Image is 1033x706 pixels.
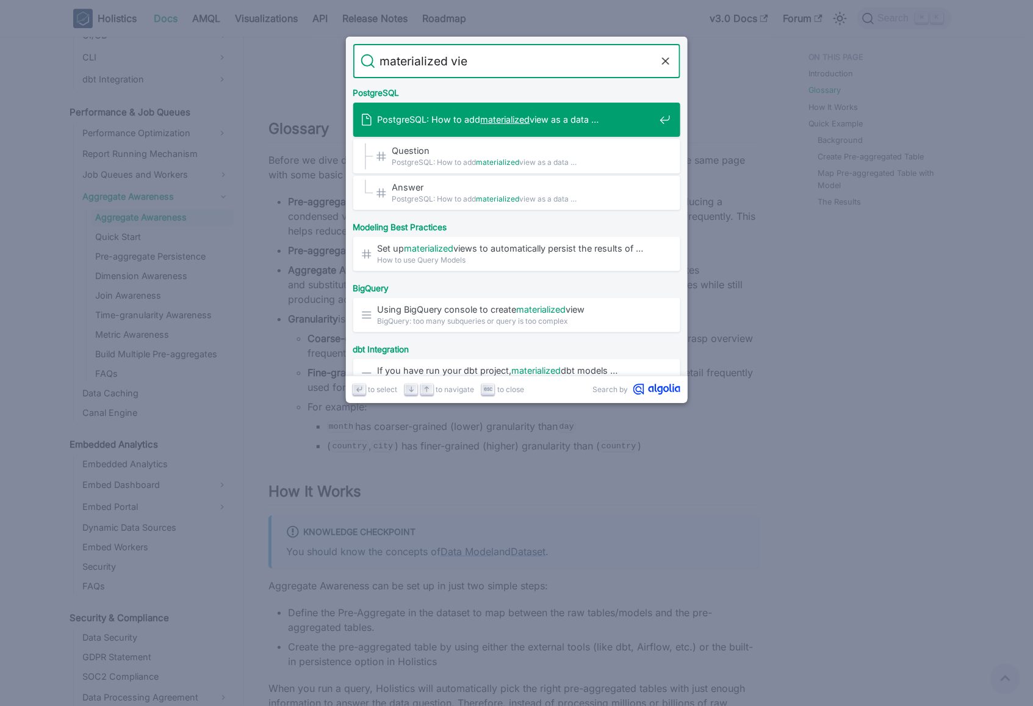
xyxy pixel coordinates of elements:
span: BigQuery: too many subqueries or query is too complex [378,315,655,327]
mark: materialized [405,243,454,253]
span: Search by [593,384,628,395]
input: Search docs [375,44,658,78]
mark: materialized [517,304,566,315]
a: Set upmaterializedviews to automatically persist the results of …How to use Query Models [353,237,680,271]
span: to close [498,384,525,395]
span: to select [369,384,398,395]
mark: materialized [477,194,520,203]
span: PostgreSQL: How to add view as a data … [378,114,655,125]
mark: materialized [481,114,530,125]
svg: Enter key [355,385,364,394]
div: BigQuery [351,274,683,298]
span: How to use Query Models [378,254,655,266]
a: Question​PostgreSQL: How to addmaterializedview as a data … [353,139,680,173]
span: Using BigQuery console to create view [378,304,655,315]
svg: Arrow up [422,385,431,394]
span: If you have run your dbt project, dbt models … [378,365,655,376]
div: dbt Integration [351,335,683,359]
span: Question​ [392,145,655,156]
span: Answer​ [392,181,655,193]
span: Set up views to automatically persist the results of … [378,242,655,254]
div: PostgreSQL [351,78,683,103]
span: PostgreSQL: How to add view as a data … [392,156,655,168]
mark: materialized [512,365,561,376]
span: PostgreSQL: How to add view as a data … [392,193,655,205]
a: Using BigQuery console to creatematerializedviewBigQuery: too many subqueries or query is too com... [353,298,680,332]
mark: materialized [477,158,520,167]
a: Search byAlgolia [593,384,680,395]
div: Modeling Best Practices [351,213,683,237]
a: If you have run your dbt project,materializeddbt models …Integrate with dbt Core [353,359,680,393]
a: Answer​PostgreSQL: How to addmaterializedview as a data … [353,176,680,210]
a: PostgreSQL: How to addmaterializedview as a data … [353,103,680,137]
svg: Arrow down [407,385,416,394]
svg: Algolia [633,384,680,395]
span: to navigate [436,384,475,395]
button: Clear the query [658,54,673,68]
svg: Escape key [484,385,493,394]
